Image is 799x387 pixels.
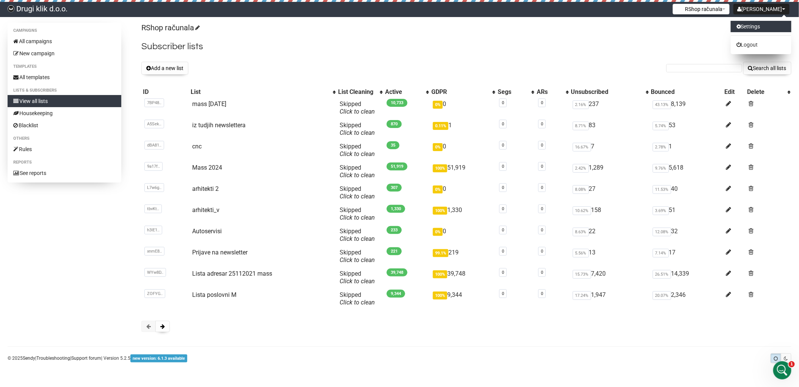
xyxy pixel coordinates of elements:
[387,247,402,255] span: 221
[650,203,723,225] td: 51
[433,292,447,300] span: 100%
[192,164,222,171] a: Mass 2024
[144,141,164,150] span: dBA81..
[430,161,496,182] td: 51,919
[570,140,650,161] td: 7
[384,87,430,97] th: Active: No sort applied, activate to apply an ascending sort
[189,87,337,97] th: List: No sort applied, activate to apply an ascending sort
[653,143,669,151] span: 2.78%
[541,185,543,190] a: 0
[430,119,496,140] td: 1
[650,119,723,140] td: 53
[338,88,376,96] div: List Cleaning
[541,143,543,148] a: 0
[653,206,669,215] span: 3.69%
[8,35,121,47] a: All campaigns
[653,100,671,109] span: 43.13%
[571,88,642,96] div: Unsubscribed
[130,354,187,362] span: new version: 6.1.3 available
[144,98,164,107] span: 7BP48..
[141,40,791,53] h2: Subscriber lists
[650,182,723,203] td: 40
[8,62,121,71] li: Templates
[673,4,730,14] button: RShop računala
[653,291,671,300] span: 20.07%
[570,87,650,97] th: Unsubscribed: No sort applied, activate to apply an ascending sort
[340,256,375,264] a: Click to clean
[433,186,443,193] span: 0%
[541,100,543,105] a: 0
[387,99,407,107] span: 10,733
[573,185,589,194] span: 8.08%
[541,122,543,126] a: 0
[433,270,447,278] span: 100%
[570,161,650,182] td: 1,289
[8,47,121,59] a: New campaign
[535,87,570,97] th: ARs: No sort applied, activate to apply an ascending sort
[573,206,591,215] span: 10.62%
[8,119,121,131] a: Blacklist
[385,88,422,96] div: Active
[573,100,589,109] span: 2.16%
[191,88,329,96] div: List
[502,122,504,126] a: 0
[650,267,723,288] td: 14,339
[192,185,219,192] a: arhitekti 2
[731,21,791,32] a: Settings
[144,268,166,277] span: WYw8D..
[650,225,723,246] td: 32
[340,299,375,306] a: Click to clean
[144,183,164,192] span: L7w6g..
[144,120,164,128] span: A5Sek..
[340,249,375,264] span: Skipped
[498,88,528,96] div: Segs
[650,97,723,119] td: 8,139
[340,108,375,115] a: Click to clean
[8,26,121,35] li: Campaigns
[573,291,591,300] span: 17.24%
[570,97,650,119] td: 237
[8,95,121,107] a: View all lists
[430,182,496,203] td: 0
[573,228,589,236] span: 8.63%
[570,267,650,288] td: 7,420
[430,246,496,267] td: 219
[8,354,187,362] p: © 2025 | | | Version 5.2.5
[192,122,246,129] a: iz tudjih newslettera
[541,206,543,211] a: 0
[653,185,671,194] span: 11.53%
[537,88,562,96] div: ARs
[192,228,222,235] a: Autoservisi
[340,206,375,221] span: Skipped
[650,87,723,97] th: Bounced: No sort applied, sorting is disabled
[340,228,375,242] span: Skipped
[8,71,121,83] a: All templates
[570,119,650,140] td: 83
[573,249,589,257] span: 5.56%
[502,270,504,275] a: 0
[8,107,121,119] a: Housekeeping
[650,140,723,161] td: 1
[502,100,504,105] a: 0
[743,62,791,75] button: Search all lists
[723,87,746,97] th: Edit: No sort applied, sorting is disabled
[502,164,504,169] a: 0
[650,246,723,267] td: 17
[433,101,443,109] span: 0%
[36,356,70,361] a: Troubleshooting
[340,185,375,200] span: Skipped
[570,288,650,309] td: 1,947
[337,87,384,97] th: List Cleaning: No sort applied, activate to apply an ascending sort
[430,288,496,309] td: 9,344
[731,39,791,50] a: Logout
[340,270,375,285] span: Skipped
[502,228,504,233] a: 0
[144,226,162,234] span: h3IE1..
[387,290,405,298] span: 9,344
[192,100,226,108] a: mass [DATE]
[143,88,187,96] div: ID
[502,249,504,254] a: 0
[541,164,543,169] a: 0
[340,172,375,179] a: Click to clean
[340,278,375,285] a: Click to clean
